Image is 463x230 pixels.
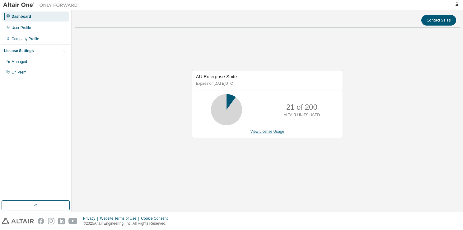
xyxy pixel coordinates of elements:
[48,218,54,224] img: instagram.svg
[12,14,31,19] div: Dashboard
[38,218,44,224] img: facebook.svg
[68,218,77,224] img: youtube.svg
[421,15,456,26] button: Contact Sales
[3,2,81,8] img: Altair One
[12,36,39,41] div: Company Profile
[286,102,317,113] p: 21 of 200
[2,218,34,224] img: altair_logo.svg
[83,221,171,226] p: © 2025 Altair Engineering, Inc. All Rights Reserved.
[196,74,237,79] span: AU Enterprise Suite
[12,59,27,64] div: Managed
[83,216,100,221] div: Privacy
[141,216,171,221] div: Cookie Consent
[100,216,141,221] div: Website Terms of Use
[4,48,34,53] div: License Settings
[284,113,320,118] p: ALTAIR UNITS USED
[250,129,284,134] a: View License Usage
[12,70,26,75] div: On Prem
[12,25,31,30] div: User Profile
[58,218,65,224] img: linkedin.svg
[196,81,337,86] p: Expires on [DATE] UTC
